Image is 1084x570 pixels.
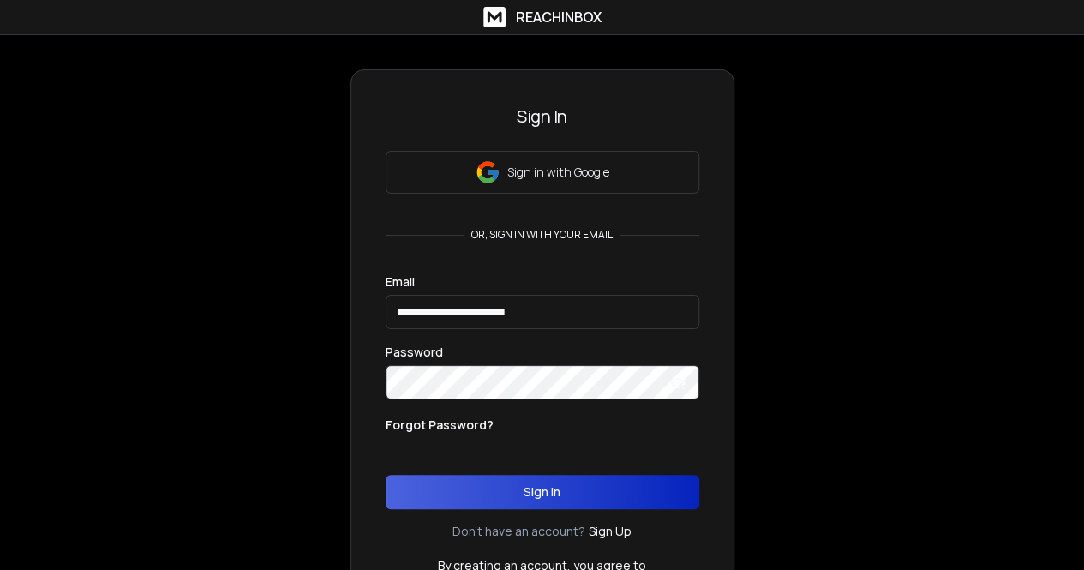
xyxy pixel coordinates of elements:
[386,475,699,509] button: Sign In
[386,417,494,434] p: Forgot Password?
[452,523,585,540] p: Don't have an account?
[464,228,620,242] p: or, sign in with your email
[386,105,699,129] h3: Sign In
[516,7,602,27] h1: ReachInbox
[386,346,443,358] label: Password
[507,164,609,181] p: Sign in with Google
[386,276,415,288] label: Email
[483,7,602,27] a: ReachInbox
[589,523,632,540] a: Sign Up
[386,151,699,194] button: Sign in with Google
